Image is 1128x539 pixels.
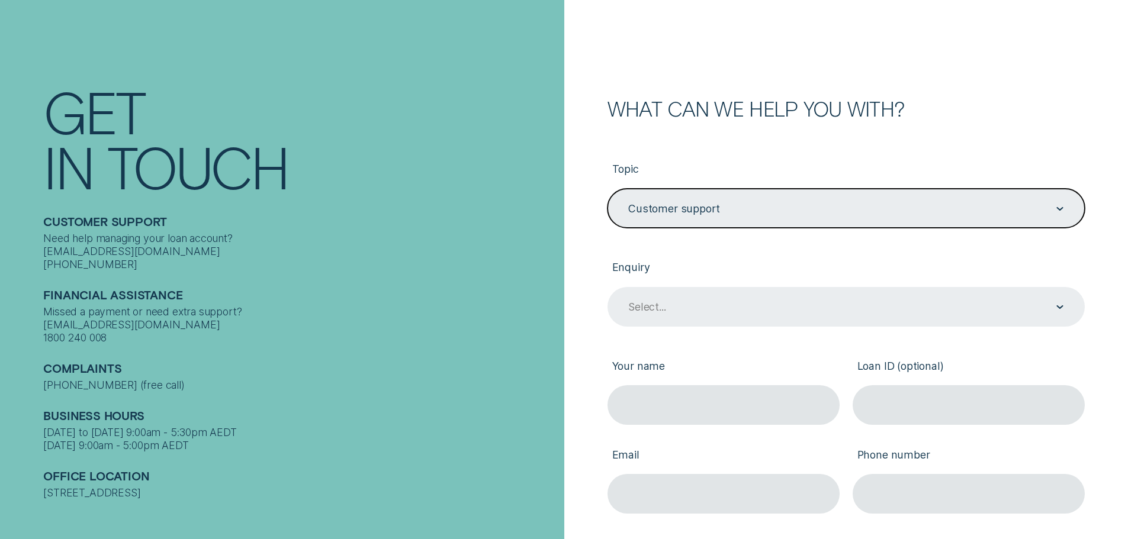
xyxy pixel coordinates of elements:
[43,409,557,426] h2: Business Hours
[43,288,557,305] h2: Financial assistance
[43,232,557,272] div: Need help managing your loan account? [EMAIL_ADDRESS][DOMAIN_NAME] [PHONE_NUMBER]
[43,379,557,392] div: [PHONE_NUMBER] (free call)
[628,301,666,314] div: Select...
[107,138,288,193] div: Touch
[43,486,557,499] div: [STREET_ADDRESS]
[43,215,557,232] h2: Customer support
[43,469,557,486] h2: Office Location
[43,426,557,452] div: [DATE] to [DATE] 9:00am - 5:30pm AEDT [DATE] 9:00am - 5:00pm AEDT
[853,349,1085,385] label: Loan ID (optional)
[608,152,1085,188] label: Topic
[43,305,557,345] div: Missed a payment or need extra support? [EMAIL_ADDRESS][DOMAIN_NAME] 1800 240 008
[43,83,557,193] h1: Get In Touch
[628,202,720,215] div: Customer support
[608,349,840,385] label: Your name
[608,251,1085,287] label: Enquiry
[43,83,144,138] div: Get
[43,362,557,379] h2: Complaints
[608,99,1085,118] h2: What can we help you with?
[853,438,1085,474] label: Phone number
[608,438,840,474] label: Email
[43,138,93,193] div: In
